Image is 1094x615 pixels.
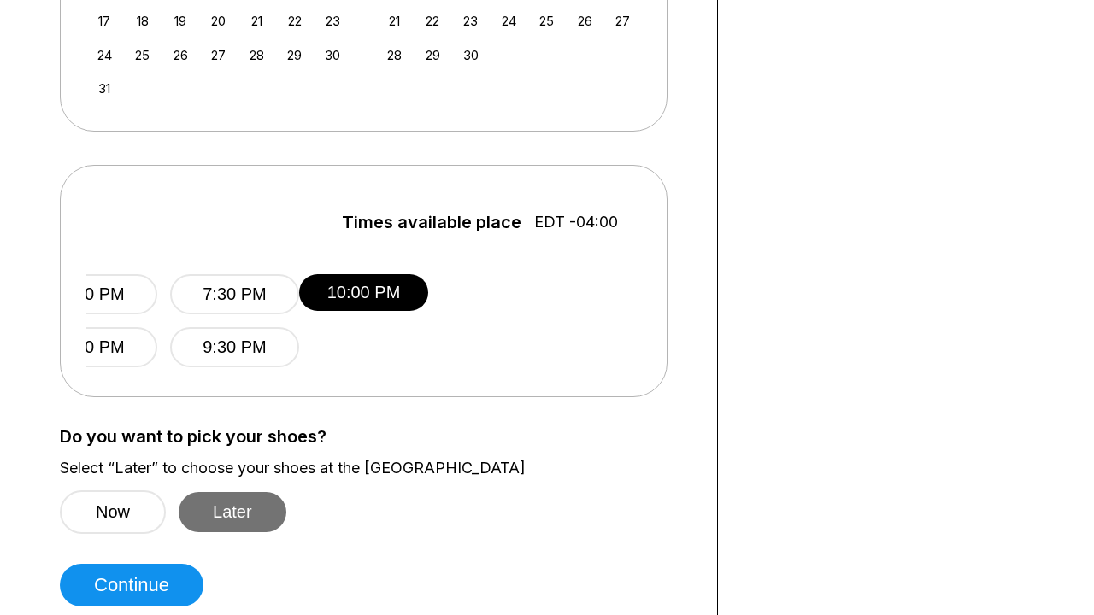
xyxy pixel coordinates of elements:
[93,9,116,32] div: Choose Sunday, August 17th, 2025
[169,44,192,67] div: Choose Tuesday, August 26th, 2025
[169,9,192,32] div: Choose Tuesday, August 19th, 2025
[283,44,306,67] div: Choose Friday, August 29th, 2025
[342,213,521,231] span: Times available place
[611,9,634,32] div: Choose Saturday, September 27th, 2025
[459,9,482,32] div: Choose Tuesday, September 23rd, 2025
[93,44,116,67] div: Choose Sunday, August 24th, 2025
[459,44,482,67] div: Choose Tuesday, September 30th, 2025
[245,9,268,32] div: Choose Thursday, August 21st, 2025
[170,327,299,367] button: 9:30 PM
[383,44,406,67] div: Choose Sunday, September 28th, 2025
[60,427,691,446] label: Do you want to pick your shoes?
[28,327,157,367] button: 9:00 PM
[573,9,597,32] div: Choose Friday, September 26th, 2025
[383,9,406,32] div: Choose Sunday, September 21st, 2025
[60,459,691,477] label: Select “Later” to choose your shoes at the [GEOGRAPHIC_DATA]
[299,274,428,311] button: 10:00 PM
[60,564,203,606] button: Continue
[170,274,299,314] button: 7:30 PM
[497,9,521,32] div: Choose Wednesday, September 24th, 2025
[131,9,154,32] div: Choose Monday, August 18th, 2025
[131,44,154,67] div: Choose Monday, August 25th, 2025
[421,44,444,67] div: Choose Monday, September 29th, 2025
[283,9,306,32] div: Choose Friday, August 22nd, 2025
[321,44,344,67] div: Choose Saturday, August 30th, 2025
[28,274,157,314] button: 7:00 PM
[179,492,286,532] button: Later
[207,9,230,32] div: Choose Wednesday, August 20th, 2025
[535,9,558,32] div: Choose Thursday, September 25th, 2025
[534,213,618,231] span: EDT -04:00
[207,44,230,67] div: Choose Wednesday, August 27th, 2025
[321,9,344,32] div: Choose Saturday, August 23rd, 2025
[60,490,166,534] button: Now
[93,77,116,100] div: Choose Sunday, August 31st, 2025
[245,44,268,67] div: Choose Thursday, August 28th, 2025
[421,9,444,32] div: Choose Monday, September 22nd, 2025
